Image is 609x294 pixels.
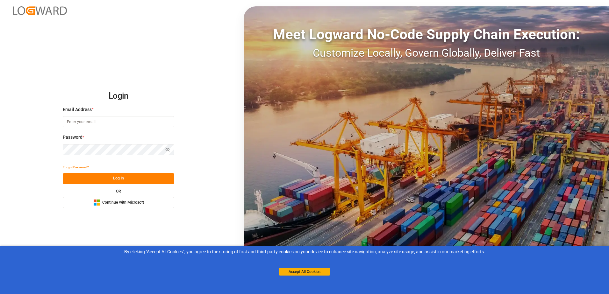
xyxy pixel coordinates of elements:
div: Meet Logward No-Code Supply Chain Execution: [244,24,609,45]
button: Forgot Password? [63,162,89,173]
button: Accept All Cookies [279,268,330,276]
small: OR [116,189,121,193]
img: Logward_new_orange.png [13,6,67,15]
button: Continue with Microsoft [63,197,174,208]
h2: Login [63,86,174,106]
span: Password [63,134,82,141]
button: Log In [63,173,174,184]
span: Email Address [63,106,92,113]
input: Enter your email [63,116,174,127]
div: By clicking "Accept All Cookies”, you agree to the storing of first and third-party cookies on yo... [4,248,605,255]
div: Customize Locally, Govern Globally, Deliver Fast [244,45,609,61]
span: Continue with Microsoft [102,200,144,206]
